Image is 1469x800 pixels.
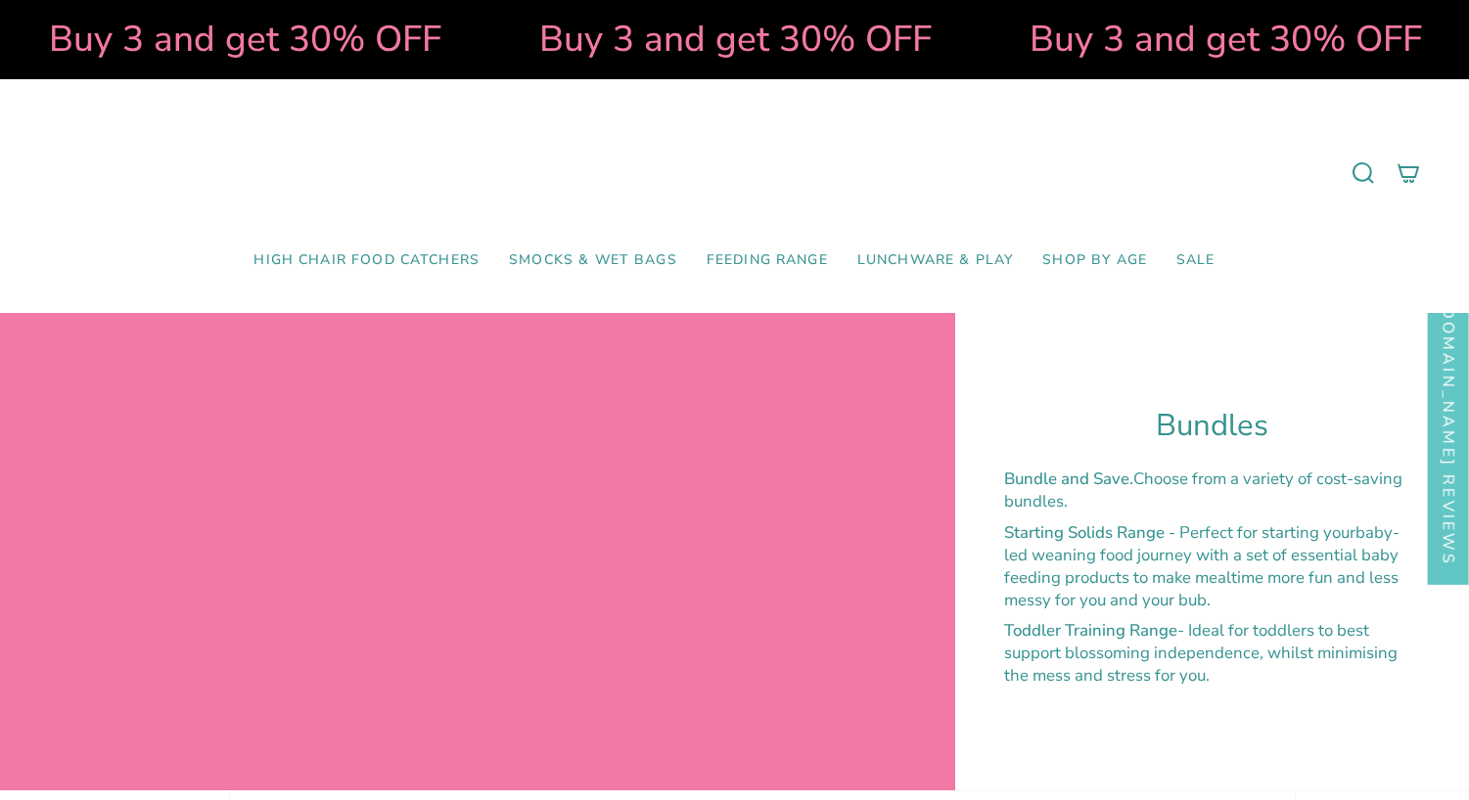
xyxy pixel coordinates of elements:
span: Smocks & Wet Bags [509,252,677,269]
a: Mumma’s Little Helpers [566,109,903,238]
span: Feeding Range [707,252,828,269]
span: baby-led weaning food journey with a set of essential baby feeding products to make mealtime more... [1004,521,1400,611]
strong: Starting Solids Range [1004,521,1165,544]
strong: Buy 3 and get 30% OFF [44,15,436,64]
strong: Buy 3 and get 30% OFF [534,15,927,64]
a: Lunchware & Play [843,238,1028,284]
strong: Bundle and Save. [1004,467,1133,490]
a: Feeding Range [692,238,843,284]
a: SALE [1162,238,1230,284]
span: SALE [1176,252,1216,269]
a: Smocks & Wet Bags [494,238,692,284]
span: Lunchware & Play [857,252,1013,269]
p: - Ideal for toddlers to best support blossoming independence, whilst minimising the mess and stre... [1004,619,1420,687]
strong: Buy 3 and get 30% OFF [1025,15,1417,64]
h1: Bundles [1004,408,1420,444]
strong: Toddler Training Range [1004,619,1177,642]
a: High Chair Food Catchers [239,238,494,284]
div: Click to open Judge.me floating reviews tab [1428,257,1469,585]
p: - Perfect for starting your [1004,521,1420,611]
span: Shop by Age [1042,252,1147,269]
a: Shop by Age [1028,238,1162,284]
span: High Chair Food Catchers [253,252,480,269]
p: Choose from a variety of cost-saving bundles. [1004,467,1420,512]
